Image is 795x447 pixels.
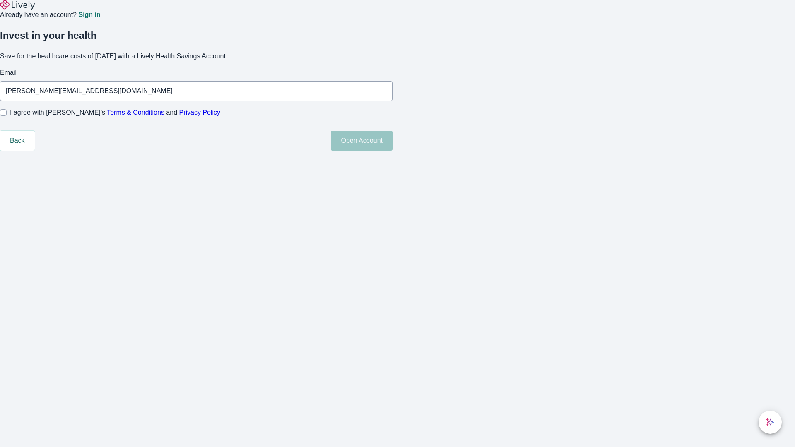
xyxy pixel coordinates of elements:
[78,12,100,18] a: Sign in
[10,108,220,118] span: I agree with [PERSON_NAME]’s and
[759,411,782,434] button: chat
[107,109,164,116] a: Terms & Conditions
[179,109,221,116] a: Privacy Policy
[766,418,774,426] svg: Lively AI Assistant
